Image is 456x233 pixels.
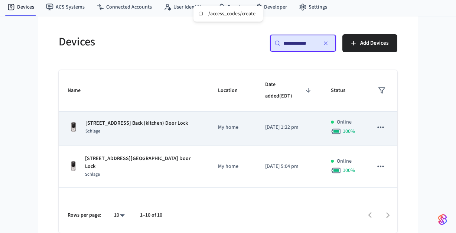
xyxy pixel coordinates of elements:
img: Yale Assure Touchscreen Wifi Smart Lock, Satin Nickel, Front [68,121,79,133]
button: Add Devices [342,34,397,52]
p: Rows per page: [68,211,101,219]
p: [STREET_ADDRESS][GEOGRAPHIC_DATA] Door Lock [85,155,200,170]
span: Schlage [85,171,100,178]
p: My home [218,124,247,131]
a: Connected Accounts [91,0,158,14]
p: Online [337,197,352,204]
p: My home [218,163,247,170]
p: Online [337,118,352,126]
img: Yale Assure Touchscreen Wifi Smart Lock, Satin Nickel, Front [68,160,79,172]
h5: Devices [59,34,224,50]
p: 1–10 of 10 [140,211,162,219]
span: Location [218,85,247,96]
a: Developer [248,0,293,14]
p: [STREET_ADDRESS] Back (kitchen) Door Lock [85,119,188,127]
a: Devices [1,0,40,14]
img: SeamLogoGradient.69752ec5.svg [438,214,447,226]
span: Add Devices [360,38,388,48]
a: Events [212,0,248,14]
span: Date added(EDT) [265,79,313,102]
a: User Identities [158,0,212,14]
a: Settings [293,0,333,14]
span: Schlage [85,128,100,134]
p: [DATE] 5:04 pm [265,163,313,170]
a: ACS Systems [40,0,91,14]
span: 100 % [343,167,355,174]
span: 100 % [343,128,355,135]
p: [DATE] 1:22 pm [265,124,313,131]
span: Name [68,85,90,96]
div: /access_codes/create [208,10,255,17]
div: 10 [110,210,128,221]
span: Status [331,85,355,96]
p: Online [337,157,352,165]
